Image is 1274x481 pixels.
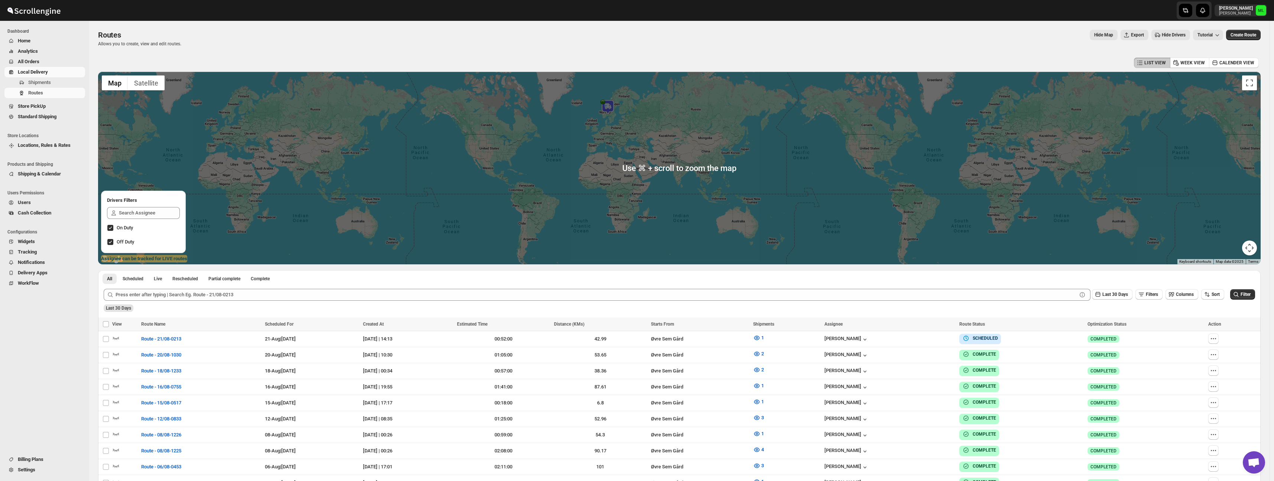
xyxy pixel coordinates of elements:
div: 38.36 [554,367,646,375]
button: Route - 21/08-0213 [137,333,186,345]
button: [PERSON_NAME] [824,464,869,471]
div: Øvre Sem Gård [651,415,749,423]
div: 00:59:00 [457,431,550,439]
span: 16-Aug | [DATE] [265,384,296,390]
span: COMPLETED [1090,400,1116,406]
div: [PERSON_NAME] [824,352,869,359]
button: [PERSON_NAME] [824,448,869,455]
div: [DATE] | 00:26 [363,431,453,439]
span: Billing Plans [18,456,43,462]
span: 08-Aug | [DATE] [265,448,296,453]
span: Routes [98,30,121,39]
button: Route - 12/08-0833 [137,413,186,425]
div: Øvre Sem Gård [651,463,749,471]
span: Route - 16/08-0755 [141,383,181,391]
span: Route - 20/08-1030 [141,351,181,359]
span: 20-Aug | [DATE] [265,352,296,358]
span: Tracking [18,249,37,255]
button: COMPLETE [962,446,996,454]
button: [PERSON_NAME] [824,384,869,391]
span: Users Permissions [7,190,85,196]
span: Dashboard [7,28,85,34]
button: Notifications [4,257,85,268]
span: COMPLETED [1090,352,1116,358]
div: 90.17 [554,447,646,455]
button: COMPLETE [962,430,996,438]
span: Tutorial [1197,32,1213,38]
div: [DATE] | 00:34 [363,367,453,375]
span: Live [154,276,162,282]
button: Shipping & Calendar [4,169,85,179]
span: Notifications [18,259,45,265]
div: 01:41:00 [457,383,550,391]
span: Shipping & Calendar [18,171,61,177]
div: [PERSON_NAME] [824,400,869,407]
span: Route Name [141,322,165,327]
span: Hide Map [1094,32,1113,38]
button: Users [4,197,85,208]
h2: Drivers Filters [107,197,180,204]
span: Route - 12/08-0833 [141,415,181,423]
span: Off Duty [117,239,134,245]
button: COMPLETE [962,398,996,406]
span: Route Status [959,322,985,327]
span: Complete [251,276,270,282]
button: Home [4,36,85,46]
div: 00:52:00 [457,335,550,343]
button: WEEK VIEW [1170,58,1209,68]
span: Columns [1176,292,1194,297]
span: WorkFlow [18,280,39,286]
button: COMPLETE [962,462,996,470]
text: ML [1258,8,1264,13]
span: Scheduled For [265,322,294,327]
button: Tutorial [1193,30,1223,40]
span: 4 [761,447,764,452]
div: 02:11:00 [457,463,550,471]
div: Øvre Sem Gård [651,447,749,455]
a: Open this area in Google Maps (opens a new window) [100,255,124,264]
input: Search Assignee [119,207,180,219]
button: 4 [749,444,768,456]
span: COMPLETED [1090,384,1116,390]
button: All routes [103,274,117,284]
span: Optimization Status [1087,322,1126,327]
span: 06-Aug | [DATE] [265,464,296,469]
span: Export [1131,32,1144,38]
button: [PERSON_NAME] [824,368,869,375]
span: Sort [1212,292,1220,297]
div: Øvre Sem Gård [651,367,749,375]
span: Home [18,38,30,43]
p: Allows you to create, view and edit routes. [98,41,181,47]
span: Route - 18/08-1233 [141,367,181,375]
div: Øvre Sem Gård [651,399,749,407]
span: Route - 21/08-0213 [141,335,181,343]
b: SCHEDULED [973,336,998,341]
button: Route - 20/08-1030 [137,349,186,361]
span: COMPLETED [1090,464,1116,470]
span: Partial complete [208,276,240,282]
button: Settings [4,465,85,475]
button: Billing Plans [4,454,85,465]
span: 1 [761,431,764,436]
button: 2 [749,348,768,360]
div: Øvre Sem Gård [651,351,749,359]
span: Starts From [651,322,674,327]
span: Route - 15/08-0517 [141,399,181,407]
span: Created At [363,322,384,327]
b: COMPLETE [973,368,996,373]
span: 3 [761,463,764,468]
span: Last 30 Days [1102,292,1128,297]
span: COMPLETED [1090,432,1116,438]
span: 12-Aug | [DATE] [265,416,296,422]
span: Products and Shipping [7,161,85,167]
span: Distance (KMs) [554,322,584,327]
button: Toggle fullscreen view [1242,75,1257,90]
button: Last 30 Days [1092,289,1132,300]
button: [PERSON_NAME] [824,416,869,423]
button: Route - 15/08-0517 [137,397,186,409]
button: Map action label [1090,30,1118,40]
span: Shipments [28,80,51,85]
span: 1 [761,399,764,404]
